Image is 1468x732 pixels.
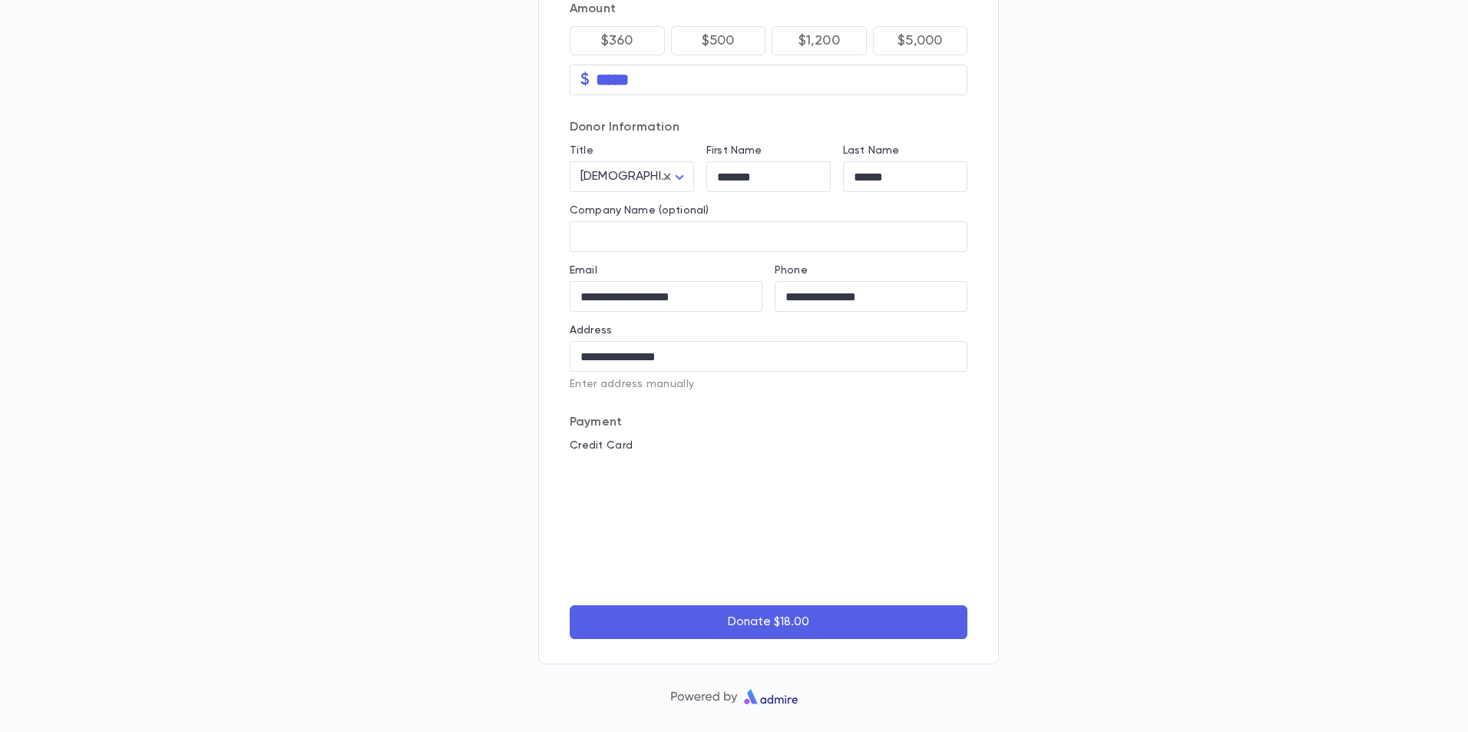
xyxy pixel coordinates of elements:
p: $360 [601,33,633,48]
p: Payment [570,415,967,430]
p: $500 [702,33,735,48]
p: $1,200 [798,33,840,48]
label: Phone [775,264,808,277]
button: $360 [570,26,665,55]
label: First Name [706,144,762,157]
div: [DEMOGRAPHIC_DATA] [570,162,694,192]
p: Donor Information [570,120,967,135]
label: Last Name [843,144,899,157]
p: Credit Card [570,439,967,452]
label: Address [570,324,612,336]
label: Company Name (optional) [570,204,709,217]
span: [DEMOGRAPHIC_DATA] [580,171,712,183]
p: $5,000 [898,33,942,48]
button: $5,000 [873,26,968,55]
button: $1,200 [772,26,867,55]
label: Title [570,144,593,157]
p: $ [580,72,590,88]
p: Enter address manually [570,378,967,390]
p: Amount [570,2,967,17]
button: $500 [671,26,766,55]
label: Email [570,264,597,277]
button: Donate $18.00 [570,605,967,639]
